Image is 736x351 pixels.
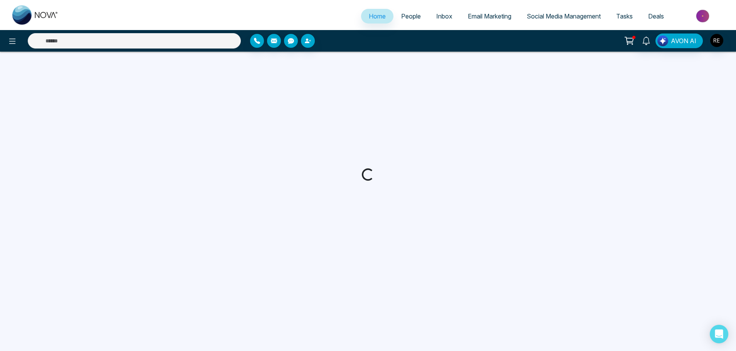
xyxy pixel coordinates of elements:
span: Tasks [616,12,633,20]
span: Home [369,12,386,20]
img: Market-place.gif [676,7,731,25]
a: Social Media Management [519,9,608,24]
img: Lead Flow [657,35,668,46]
a: Email Marketing [460,9,519,24]
span: People [401,12,421,20]
a: Tasks [608,9,640,24]
a: Home [361,9,393,24]
span: Inbox [436,12,452,20]
div: Open Intercom Messenger [710,325,728,343]
a: Deals [640,9,672,24]
span: AVON AI [671,36,696,45]
a: People [393,9,428,24]
img: Nova CRM Logo [12,5,59,25]
span: Email Marketing [468,12,511,20]
button: AVON AI [655,34,703,48]
a: Inbox [428,9,460,24]
span: Social Media Management [527,12,601,20]
img: User Avatar [710,34,723,47]
span: Deals [648,12,664,20]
